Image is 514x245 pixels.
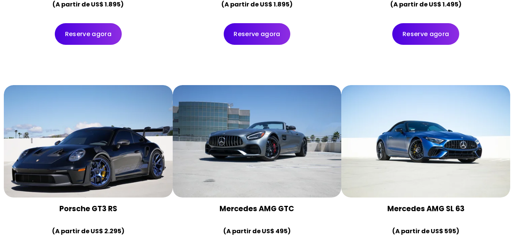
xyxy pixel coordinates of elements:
font: (A partir de US$ 595) [392,227,459,236]
font: Reserve agora [234,30,280,38]
a: Reserve agora [392,23,459,45]
font: Porsche GT3 RS [59,204,117,214]
font: (A partir de US$ 2.295) [52,227,124,236]
font: Mercedes AMG GTC [220,204,294,214]
a: Reserve agora [55,23,122,45]
font: (A partir de US$ 495) [223,227,291,236]
font: Mercedes AMG SL 63 [387,204,465,214]
font: Reserve agora [65,30,111,38]
a: Reserve agora [224,23,291,45]
font: Reserve agora [403,30,449,38]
